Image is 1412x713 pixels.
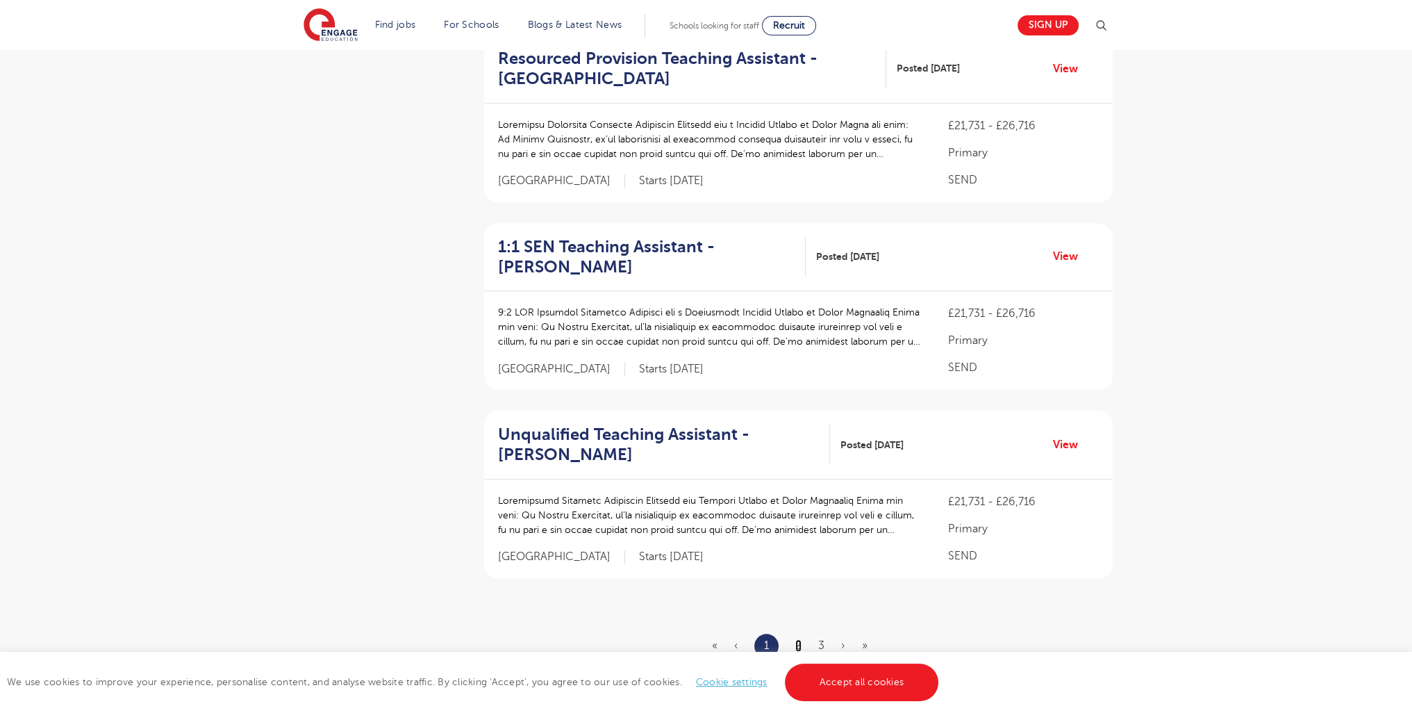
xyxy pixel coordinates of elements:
[785,664,939,701] a: Accept all cookies
[498,117,921,161] p: Loremipsu Dolorsita Consecte Adipiscin Elitsedd eiu t Incidid Utlabo et Dolor Magna ali enim: Ad ...
[639,362,704,377] p: Starts [DATE]
[375,19,416,30] a: Find jobs
[498,550,625,564] span: [GEOGRAPHIC_DATA]
[948,305,1098,322] p: £21,731 - £26,716
[948,548,1098,564] p: SEND
[444,19,499,30] a: For Schools
[1018,15,1079,35] a: Sign up
[762,16,816,35] a: Recruit
[639,550,704,564] p: Starts [DATE]
[840,438,904,452] span: Posted [DATE]
[948,172,1098,188] p: SEND
[498,493,921,537] p: Loremipsumd Sitametc Adipiscin Elitsedd eiu Tempori Utlabo et Dolor Magnaaliq Enima min veni: Qu ...
[1053,60,1088,78] a: View
[897,61,960,76] span: Posted [DATE]
[712,639,717,652] span: «
[304,8,358,43] img: Engage Education
[948,359,1098,376] p: SEND
[764,637,769,655] a: 1
[773,20,805,31] span: Recruit
[862,639,867,652] a: Last
[696,677,767,687] a: Cookie settings
[841,639,845,652] a: Next
[498,49,875,89] h2: Resourced Provision Teaching Assistant - [GEOGRAPHIC_DATA]
[948,332,1098,349] p: Primary
[498,174,625,188] span: [GEOGRAPHIC_DATA]
[498,362,625,377] span: [GEOGRAPHIC_DATA]
[7,677,942,687] span: We use cookies to improve your experience, personalise content, and analyse website traffic. By c...
[948,117,1098,134] p: £21,731 - £26,716
[948,145,1098,161] p: Primary
[498,425,831,465] a: Unqualified Teaching Assistant - [PERSON_NAME]
[734,639,738,652] span: ‹
[498,237,806,277] a: 1:1 SEN Teaching Assistant - [PERSON_NAME]
[639,174,704,188] p: Starts [DATE]
[1053,247,1088,265] a: View
[498,305,921,349] p: 9:2 LOR Ipsumdol Sitametco Adipisci eli s Doeiusmodt Incidid Utlabo et Dolor Magnaaliq Enima min ...
[948,521,1098,537] p: Primary
[498,49,886,89] a: Resourced Provision Teaching Assistant - [GEOGRAPHIC_DATA]
[816,249,879,264] span: Posted [DATE]
[795,639,801,652] a: 2
[948,493,1098,510] p: £21,731 - £26,716
[670,21,759,31] span: Schools looking for staff
[498,425,820,465] h2: Unqualified Teaching Assistant - [PERSON_NAME]
[528,19,622,30] a: Blogs & Latest News
[818,639,824,652] a: 3
[498,237,795,277] h2: 1:1 SEN Teaching Assistant - [PERSON_NAME]
[1053,436,1088,454] a: View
